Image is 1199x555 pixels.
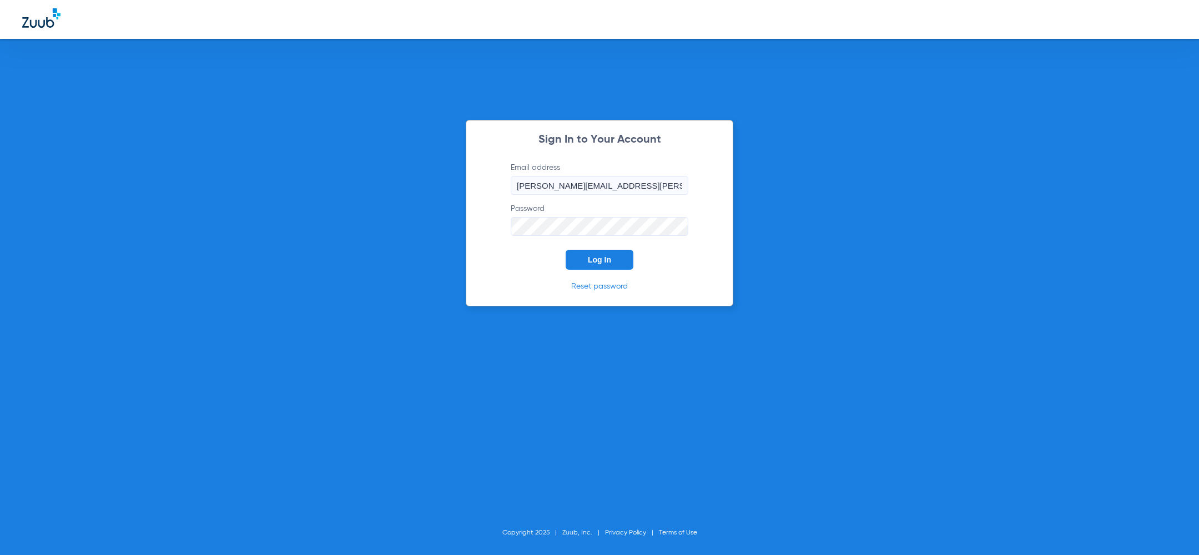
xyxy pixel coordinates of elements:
[511,203,688,236] label: Password
[511,176,688,195] input: Email address
[511,162,688,195] label: Email address
[588,255,611,264] span: Log In
[511,217,688,236] input: Password
[566,250,633,270] button: Log In
[571,282,628,290] a: Reset password
[605,529,646,536] a: Privacy Policy
[502,527,562,538] li: Copyright 2025
[659,529,697,536] a: Terms of Use
[22,8,61,28] img: Zuub Logo
[494,134,705,145] h2: Sign In to Your Account
[562,527,605,538] li: Zuub, Inc.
